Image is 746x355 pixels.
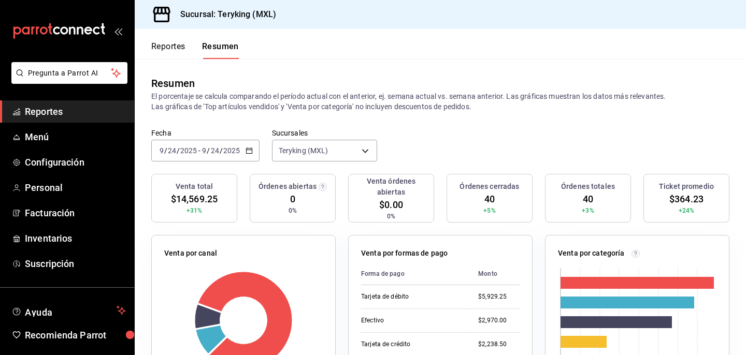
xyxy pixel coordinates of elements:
span: Suscripción [25,257,126,271]
span: 0% [289,206,297,215]
span: +5% [483,206,495,215]
h3: Venta total [176,181,213,192]
input: -- [210,146,220,155]
span: Configuración [25,155,126,169]
span: 0 [290,192,295,206]
h3: Ticket promedio [659,181,714,192]
h3: Órdenes cerradas [460,181,519,192]
span: +3% [582,206,594,215]
input: -- [167,146,177,155]
span: $14,569.25 [171,192,218,206]
input: -- [202,146,207,155]
h3: Órdenes totales [561,181,615,192]
h3: Órdenes abiertas [259,181,317,192]
span: 0% [387,212,395,221]
a: Pregunta a Parrot AI [7,75,127,86]
span: Recomienda Parrot [25,328,126,342]
span: Facturación [25,206,126,220]
div: navigation tabs [151,41,239,59]
div: $5,929.25 [478,292,520,301]
label: Fecha [151,129,260,137]
span: - [198,146,200,155]
span: Inventarios [25,231,126,245]
button: Resumen [202,41,239,59]
p: El porcentaje se calcula comparando el período actual con el anterior, ej. semana actual vs. sema... [151,91,729,112]
span: Menú [25,130,126,144]
div: Efectivo [361,316,462,325]
h3: Sucursal: Teryking (MXL) [172,8,276,21]
div: Tarjeta de crédito [361,340,462,349]
span: Pregunta a Parrot AI [28,68,111,79]
input: -- [159,146,164,155]
span: Reportes [25,105,126,119]
span: / [207,146,210,155]
span: / [220,146,223,155]
div: $2,970.00 [478,316,520,325]
div: Resumen [151,76,195,91]
div: $2,238.50 [478,340,520,349]
span: / [177,146,180,155]
span: +24% [679,206,695,215]
span: Ayuda [25,304,112,317]
span: 40 [484,192,495,206]
span: +31% [187,206,203,215]
span: $0.00 [379,198,403,212]
span: 40 [583,192,593,206]
input: ---- [180,146,197,155]
p: Venta por canal [164,248,217,259]
button: Pregunta a Parrot AI [11,62,127,84]
p: Venta por formas de pago [361,248,448,259]
span: Personal [25,181,126,195]
p: Venta por categoría [558,248,625,259]
th: Forma de pago [361,263,470,285]
span: Teryking (MXL) [279,145,328,156]
h3: Venta órdenes abiertas [353,176,429,198]
button: Reportes [151,41,185,59]
input: ---- [223,146,240,155]
label: Sucursales [272,129,377,137]
span: / [164,146,167,155]
th: Monto [470,263,520,285]
span: $364.23 [669,192,704,206]
button: open_drawer_menu [114,27,122,35]
div: Tarjeta de débito [361,292,462,301]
